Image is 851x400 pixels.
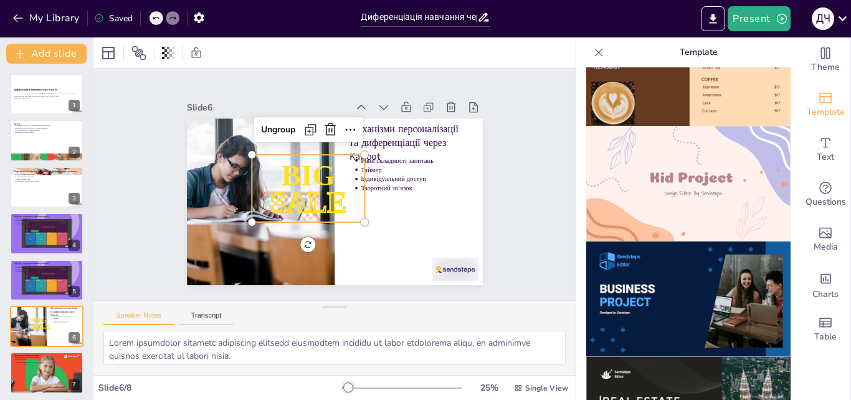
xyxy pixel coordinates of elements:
div: 3 [10,167,83,208]
p: Kahoot: загальна характеристика [14,261,80,265]
div: 3 [69,193,80,204]
button: Д Ч [812,6,834,31]
p: Інтерактивність [16,220,80,222]
span: SALE [295,120,335,199]
div: 5 [69,286,80,297]
p: Інтерактивність [16,266,80,268]
p: Template [609,37,788,67]
p: Рівні складності запитань [356,207,377,315]
p: Мультимедійні елементи [16,268,80,271]
div: Saved [94,12,133,24]
p: Почуття успіху [16,363,80,366]
div: 2 [10,120,83,161]
span: BIG [34,316,47,324]
span: Questions [806,195,846,209]
button: Speaker Notes [103,311,174,325]
div: 7 [10,352,83,393]
p: Індивідуальний доступ [338,209,358,316]
div: 6 [10,306,83,347]
button: Add slide [6,44,87,64]
div: 1 [10,74,83,115]
p: Онлайн-платформа [16,263,80,266]
div: 4 [69,240,80,251]
p: Використання [PERSON_NAME] в навчанні [16,127,80,129]
p: Персоналізація та диференціація [16,129,80,132]
p: Мультимедійні елементи [16,222,80,224]
span: Theme [811,61,840,74]
div: 6 [69,332,80,343]
button: My Library [9,8,85,28]
p: Підвищення уваги до індивідуалізації навчання [16,124,80,127]
p: Механізми персоналізації та диференціації через Kahoot [357,193,411,315]
p: Вступ [14,122,80,125]
div: Get real-time input from your audience [801,172,850,217]
textarea: Lorem ipsumdolor sitametc adipiscing elitsedd eiusmodtem incididu ut labor etdolorema aliqu, en a... [103,331,566,365]
input: Insert title [361,8,477,26]
div: 7 [69,379,80,390]
span: Media [814,240,838,254]
p: Виконання завдань різного рівня [16,356,80,359]
div: Д Ч [812,7,834,30]
p: Індивідуальний доступ [53,320,80,322]
button: Transcript [179,311,234,325]
span: BIG [322,129,359,185]
div: Slide 6 [390,29,419,190]
div: Slide 6 / 8 [98,382,342,394]
span: Position [131,46,146,61]
p: Персоналізація навчання [16,173,80,176]
p: Спільна підсумкова [PERSON_NAME] [16,361,80,364]
p: Зворотний зв’язок [329,210,349,318]
div: 5 [10,260,83,301]
span: Template [807,105,845,119]
span: Text [817,150,834,164]
div: Add images, graphics, shapes or video [801,217,850,262]
p: Мета обох підходів [16,178,80,180]
div: 1 [69,100,80,111]
p: Рівні складності запитань [53,315,80,318]
p: Виклики сучасної освіти [16,131,80,134]
img: thumb-8.png [586,11,791,127]
div: Add a table [801,307,850,352]
div: 2 [69,147,80,158]
div: Layout [98,43,118,63]
p: Система оцінювання [16,270,80,273]
p: У цій презентації розглядається, як [PERSON_NAME] може реалізувати персоналізацію та диференціаці... [14,93,80,97]
div: Ungroup [371,99,395,145]
p: Система оцінювання [16,224,80,227]
strong: Диференціація навчання через Kahoot [14,89,57,92]
p: Generated with [URL] [14,97,80,100]
span: SALE [31,323,50,331]
p: Зменшення розриву між учнями [16,180,80,183]
span: Charts [812,288,839,301]
p: Теоретичні засади персоналізації й диференціації навчання [14,170,80,173]
span: Single View [525,383,568,393]
p: Онлайн-платформа [16,217,80,220]
button: Export to PowerPoint [701,6,725,31]
div: Change the overall theme [801,37,850,82]
div: 25 % [474,382,504,394]
button: Present [728,6,790,31]
p: Таймер [347,208,368,316]
div: Add charts and graphs [801,262,850,307]
div: 4 [10,213,83,254]
p: Приклади використання [14,354,80,358]
p: Таймер [53,317,80,320]
img: thumb-9.png [586,126,791,241]
div: Add text boxes [801,127,850,172]
p: Механізми персоналізації та диференціації через Kahoot [50,306,80,317]
img: thumb-10.png [586,241,791,357]
p: Диференціація навчання [16,175,80,178]
div: Add ready made slides [801,82,850,127]
p: Kahoot: загальна характеристика [14,215,80,218]
span: Table [814,330,837,344]
p: Групова робота [16,359,80,361]
p: Зворотний зв’язок [53,322,80,324]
